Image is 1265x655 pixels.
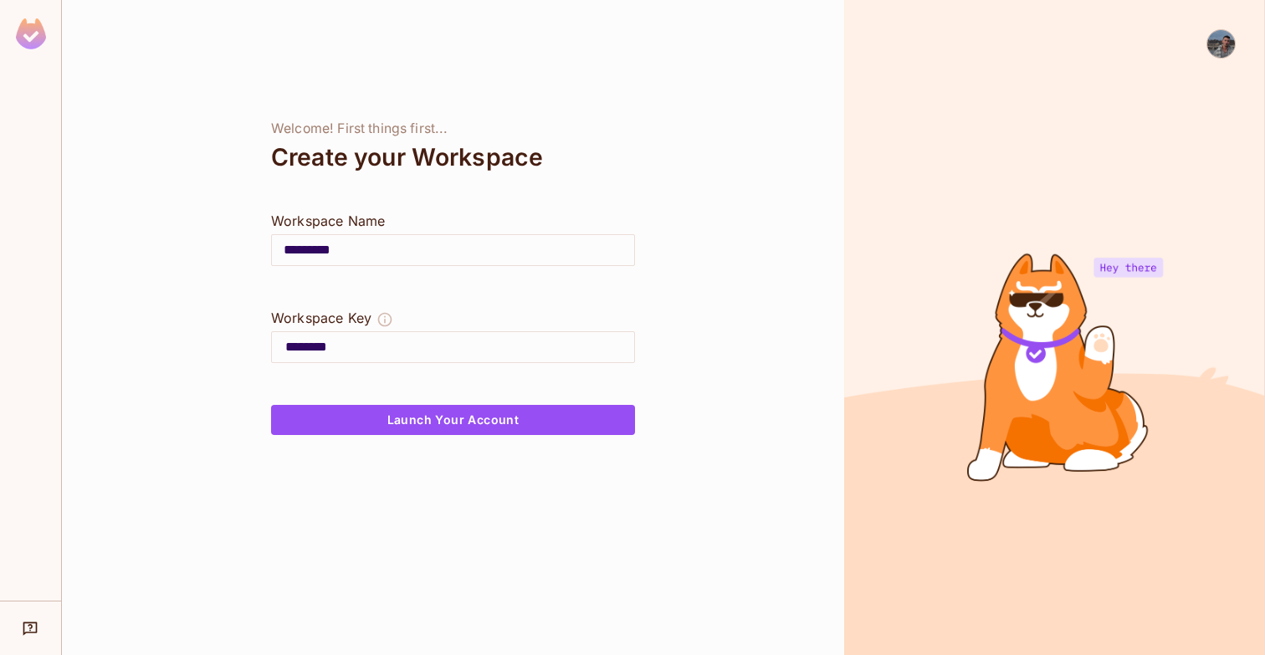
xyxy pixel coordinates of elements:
div: Workspace Key [271,308,371,328]
img: Alon Boshi [1207,30,1235,58]
div: Help & Updates [12,612,49,645]
img: SReyMgAAAABJRU5ErkJggg== [16,18,46,49]
button: Launch Your Account [271,405,635,435]
div: Welcome! First things first... [271,120,635,137]
button: The Workspace Key is unique, and serves as the identifier of your workspace. [376,308,393,331]
div: Workspace Name [271,211,635,231]
div: Create your Workspace [271,137,635,177]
